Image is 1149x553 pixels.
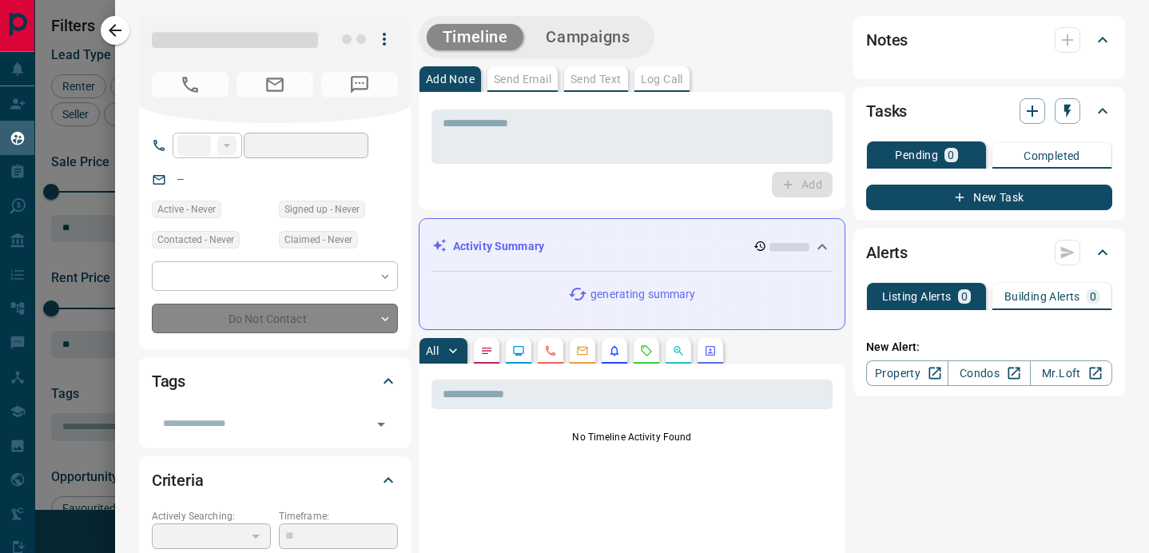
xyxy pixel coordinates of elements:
[608,344,621,357] svg: Listing Alerts
[895,149,938,161] p: Pending
[530,24,646,50] button: Campaigns
[640,344,653,357] svg: Requests
[177,173,184,185] a: --
[866,360,948,386] a: Property
[672,344,685,357] svg: Opportunities
[1004,291,1080,302] p: Building Alerts
[426,345,439,356] p: All
[576,344,589,357] svg: Emails
[152,467,204,493] h2: Criteria
[866,240,908,265] h2: Alerts
[279,509,398,523] p: Timeframe:
[866,98,907,124] h2: Tasks
[427,24,524,50] button: Timeline
[948,149,954,161] p: 0
[704,344,717,357] svg: Agent Actions
[321,72,398,97] span: No Number
[370,413,392,436] button: Open
[426,74,475,85] p: Add Note
[152,72,229,97] span: No Number
[1024,150,1080,161] p: Completed
[152,362,398,400] div: Tags
[1030,360,1112,386] a: Mr.Loft
[237,72,313,97] span: No Email
[866,21,1112,59] div: Notes
[157,232,234,248] span: Contacted - Never
[431,430,833,444] p: No Timeline Activity Found
[544,344,557,357] svg: Calls
[866,92,1112,130] div: Tasks
[961,291,968,302] p: 0
[948,360,1030,386] a: Condos
[432,232,832,261] div: Activity Summary
[512,344,525,357] svg: Lead Browsing Activity
[152,304,398,333] div: Do Not Contact
[152,368,185,394] h2: Tags
[152,461,398,499] div: Criteria
[1090,291,1096,302] p: 0
[590,286,695,303] p: generating summary
[866,27,908,53] h2: Notes
[453,238,544,255] p: Activity Summary
[284,232,352,248] span: Claimed - Never
[157,201,216,217] span: Active - Never
[284,201,360,217] span: Signed up - Never
[480,344,493,357] svg: Notes
[882,291,952,302] p: Listing Alerts
[866,233,1112,272] div: Alerts
[152,509,271,523] p: Actively Searching:
[866,185,1112,210] button: New Task
[866,339,1112,356] p: New Alert:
